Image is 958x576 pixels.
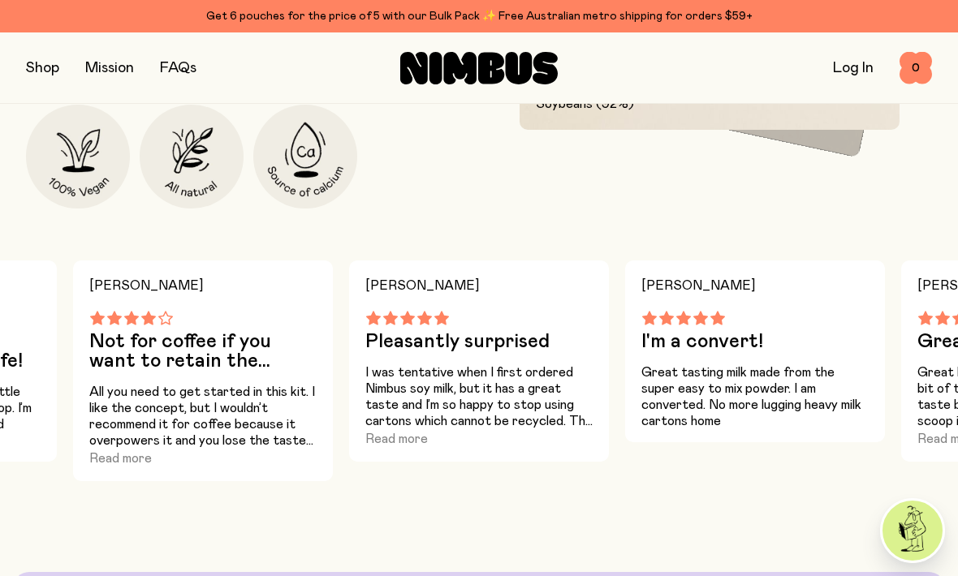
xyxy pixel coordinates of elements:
h4: [PERSON_NAME] [89,273,317,298]
div: Get 6 pouches for the price of 5 with our Bulk Pack ✨ Free Australian metro shipping for orders $59+ [26,6,932,26]
h4: [PERSON_NAME] [365,273,593,298]
button: Read more [89,449,152,468]
p: Soybeans (92%) [536,94,883,114]
a: Mission [85,61,134,75]
button: 0 [900,52,932,84]
img: agent [882,501,943,561]
p: I was tentative when I first ordered Nimbus soy milk, but it has a great taste and I’m so happy t... [365,364,593,429]
p: All you need to get started in this kit. I like the concept, but I wouldn’t recommend it for coff... [89,384,317,449]
a: FAQs [160,61,196,75]
button: Read more [365,429,428,449]
p: Great tasting milk made from the super easy to mix powder. I am converted. No more lugging heavy ... [641,364,869,429]
h3: Not for coffee if you want to retain the coffee flavour [89,332,317,371]
a: Log In [833,61,874,75]
h3: I'm a convert! [641,332,869,351]
h4: [PERSON_NAME] [641,273,869,298]
h3: Pleasantly surprised [365,332,593,351]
